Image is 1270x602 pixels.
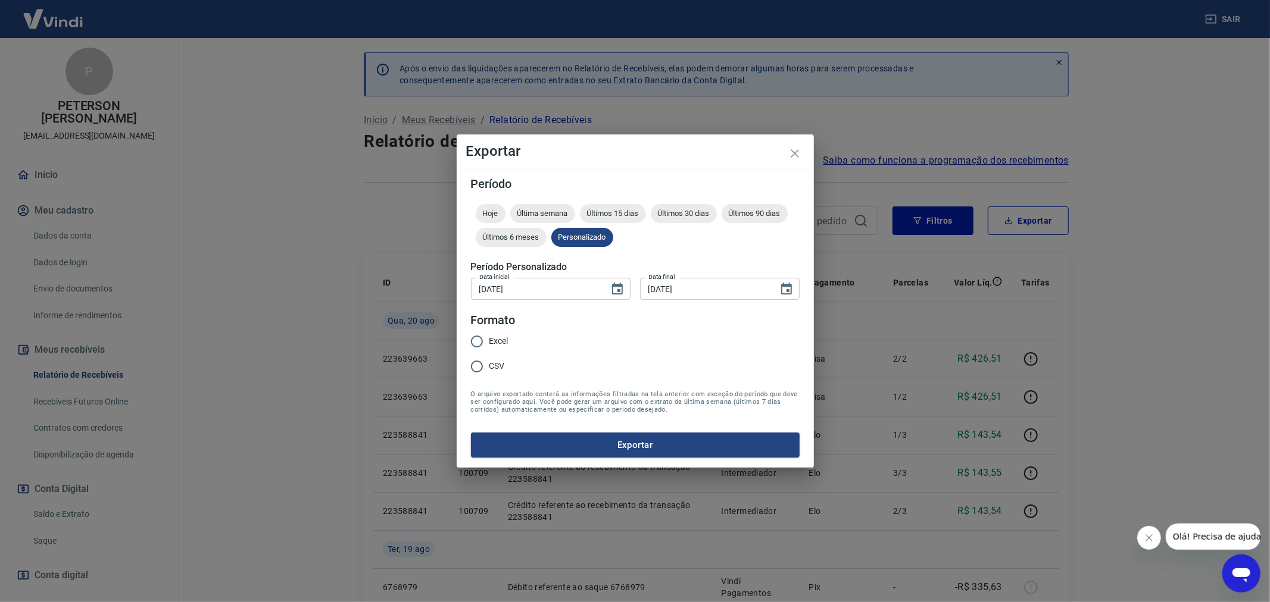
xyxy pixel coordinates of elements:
[580,209,646,218] span: Últimos 15 dias
[471,178,800,190] h5: Período
[7,8,100,18] span: Olá! Precisa de ajuda?
[551,228,613,247] div: Personalizado
[476,233,547,242] span: Últimos 6 meses
[489,360,505,372] span: CSV
[651,204,717,223] div: Últimos 30 dias
[651,209,717,218] span: Últimos 30 dias
[479,272,510,281] label: Data inicial
[781,139,809,168] button: close
[551,233,613,242] span: Personalizado
[775,277,798,301] button: Choose date, selected date is 20 de ago de 2025
[476,209,505,218] span: Hoje
[510,204,575,223] div: Última semana
[471,312,516,329] legend: Formato
[466,144,804,158] h4: Exportar
[606,277,629,301] button: Choose date, selected date is 19 de ago de 2025
[1137,526,1161,550] iframe: Fechar mensagem
[722,209,788,218] span: Últimos 90 dias
[471,432,800,457] button: Exportar
[489,335,508,347] span: Excel
[476,204,505,223] div: Hoje
[648,272,675,281] label: Data final
[640,278,770,300] input: DD/MM/YYYY
[471,390,800,413] span: O arquivo exportado conterá as informações filtradas na tela anterior com exceção do período que ...
[471,261,800,273] h5: Período Personalizado
[476,228,547,247] div: Últimos 6 meses
[580,204,646,223] div: Últimos 15 dias
[1166,523,1260,550] iframe: Mensagem da empresa
[471,278,601,300] input: DD/MM/YYYY
[510,209,575,218] span: Última semana
[1222,554,1260,592] iframe: Botão para abrir a janela de mensagens
[722,204,788,223] div: Últimos 90 dias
